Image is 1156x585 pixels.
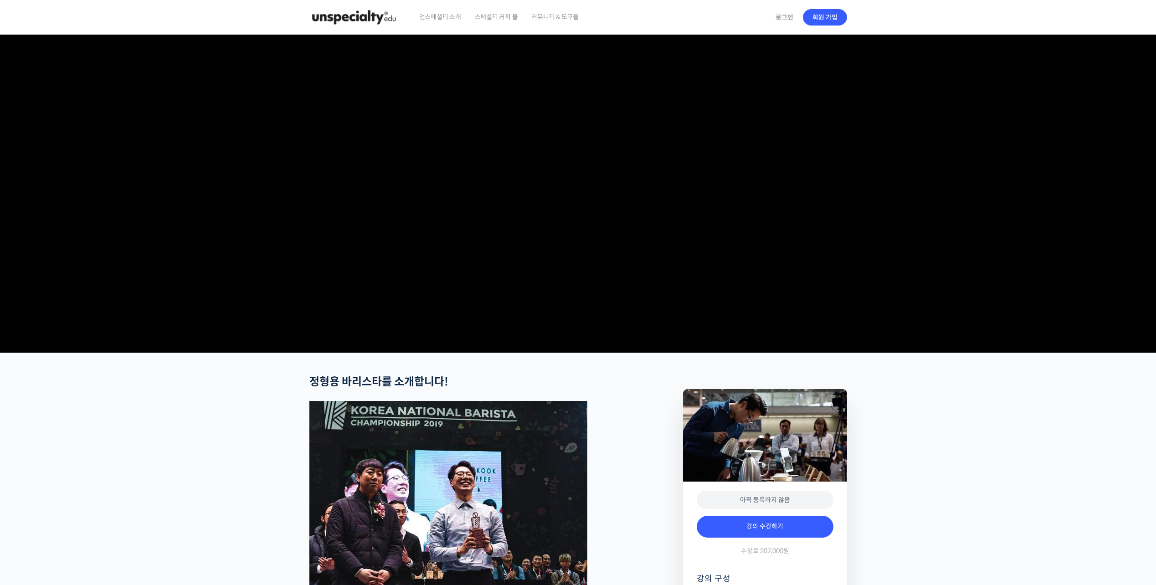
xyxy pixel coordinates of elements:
a: 강의 수강하기 [697,516,833,538]
div: 아직 등록하지 않음 [697,491,833,509]
strong: 정형용 바리스타를 소개합니다! [309,375,448,389]
span: 수강료 207,000원 [741,547,789,555]
a: 로그인 [770,7,799,28]
a: 회원 가입 [803,9,847,26]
